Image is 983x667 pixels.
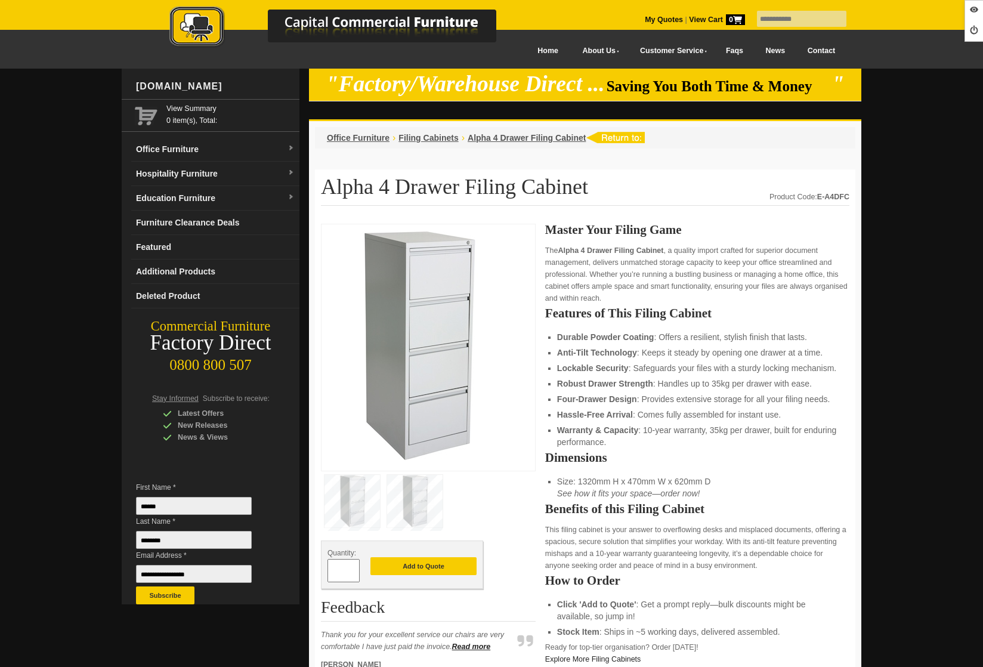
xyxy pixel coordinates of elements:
[370,557,477,575] button: Add to Quote
[392,132,395,144] li: ›
[136,531,252,549] input: Last Name *
[163,431,276,443] div: News & Views
[545,307,849,319] h2: Features of This Filing Cabinet
[557,489,700,498] em: See how it fits your space—order now!
[136,565,252,583] input: Email Address *
[136,497,252,515] input: First Name *
[545,245,849,304] p: The , a quality import crafted for superior document management, delivers unmatched storage capac...
[557,363,629,373] strong: Lockable Security
[122,335,299,351] div: Factory Direct
[645,16,683,24] a: My Quotes
[136,586,194,604] button: Subscribe
[327,230,506,461] img: Alpha 4 Drawer Filing Cabinet
[327,549,356,557] span: Quantity:
[817,193,849,201] strong: E-A4DFC
[136,549,270,561] span: Email Address *
[687,16,745,24] a: View Cart0
[715,38,755,64] a: Faqs
[136,481,270,493] span: First Name *
[558,246,663,255] strong: Alpha 4 Drawer Filing Cabinet
[122,318,299,335] div: Commercial Furniture
[131,69,299,104] div: [DOMAIN_NAME]
[163,419,276,431] div: New Releases
[557,347,837,359] li: : Keeps it steady by opening one drawer at a time.
[557,627,599,637] strong: Stock Item
[557,626,837,638] li: : Ships in ~5 working days, delivered assembled.
[321,629,512,653] p: Thank you for your excellent service our chairs are very comfortable I have just paid the invoice.
[166,103,295,115] a: View Summary
[557,332,654,342] strong: Durable Powder Coating
[557,379,653,388] strong: Robust Drawer Strength
[288,194,295,201] img: dropdown
[545,452,849,464] h2: Dimensions
[137,6,554,50] img: Capital Commercial Furniture Logo
[462,132,465,144] li: ›
[607,78,830,94] span: Saving You Both Time & Money
[321,598,536,622] h2: Feedback
[327,133,390,143] a: Office Furniture
[726,14,745,25] span: 0
[557,598,837,622] li: : Get a prompt reply—bulk discounts might be available, so jump in!
[586,132,645,143] img: return to
[832,72,845,96] em: "
[288,145,295,152] img: dropdown
[769,191,849,203] div: Product Code:
[557,600,636,609] strong: Click 'Add to Quote'
[288,169,295,177] img: dropdown
[166,103,295,125] span: 0 item(s), Total:
[137,6,554,53] a: Capital Commercial Furniture Logo
[557,475,837,499] li: Size: 1320mm H x 470mm W x 620mm D
[131,235,299,260] a: Featured
[131,211,299,235] a: Furniture Clearance Deals
[557,378,837,390] li: : Handles up to 35kg per drawer with ease.
[203,394,270,403] span: Subscribe to receive:
[557,410,633,419] strong: Hassle-Free Arrival
[545,641,849,665] p: Ready for top-tier organisation? Order [DATE]!
[557,394,637,404] strong: Four-Drawer Design
[452,643,491,651] a: Read more
[131,284,299,308] a: Deleted Product
[755,38,796,64] a: News
[131,260,299,284] a: Additional Products
[545,503,849,515] h2: Benefits of this Filing Cabinet
[557,348,637,357] strong: Anti-Tilt Technology
[152,394,199,403] span: Stay Informed
[163,407,276,419] div: Latest Offers
[136,515,270,527] span: Last Name *
[326,72,605,96] em: "Factory/Warehouse Direct ...
[557,393,837,405] li: : Provides extensive storage for all your filing needs.
[545,575,849,586] h2: How to Order
[545,655,641,663] a: Explore More Filing Cabinets
[122,351,299,373] div: 0800 800 507
[557,331,837,343] li: : Offers a resilient, stylish finish that lasts.
[468,133,586,143] a: Alpha 4 Drawer Filing Cabinet
[131,137,299,162] a: Office Furnituredropdown
[131,186,299,211] a: Education Furnituredropdown
[131,162,299,186] a: Hospitality Furnituredropdown
[689,16,745,24] strong: View Cart
[398,133,458,143] a: Filing Cabinets
[545,524,849,572] p: This filing cabinet is your answer to overflowing desks and misplaced documents, offering a spaci...
[570,38,627,64] a: About Us
[627,38,715,64] a: Customer Service
[545,224,849,236] h2: Master Your Filing Game
[557,362,837,374] li: : Safeguards your files with a sturdy locking mechanism.
[796,38,846,64] a: Contact
[557,425,638,435] strong: Warranty & Capacity
[557,424,837,448] li: : 10-year warranty, 35kg per drawer, built for enduring performance.
[557,409,837,421] li: : Comes fully assembled for instant use.
[321,175,849,206] h1: Alpha 4 Drawer Filing Cabinet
